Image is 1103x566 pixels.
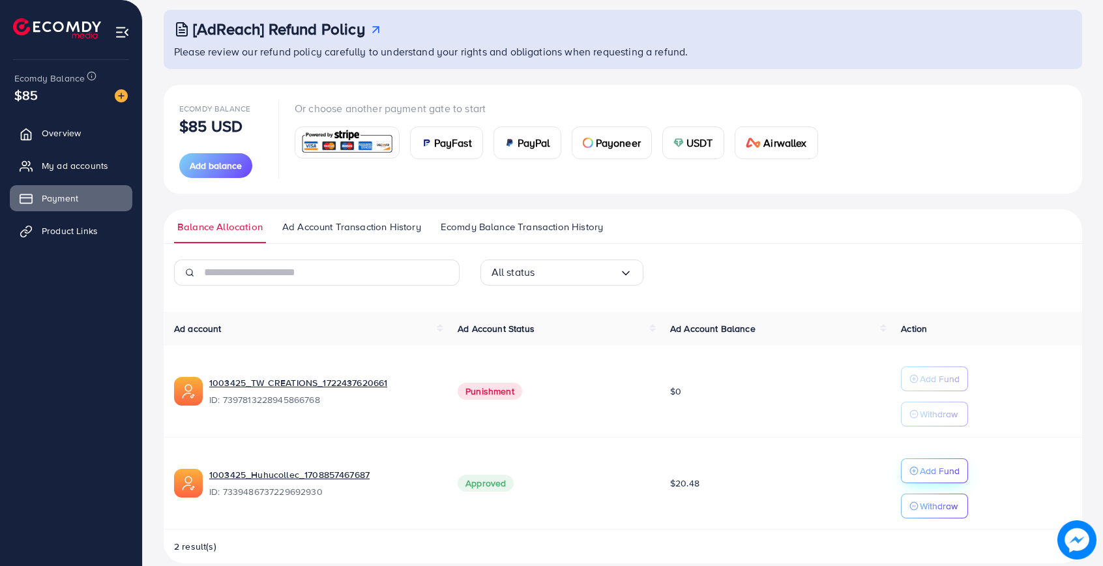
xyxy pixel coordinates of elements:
[662,127,724,159] a: cardUSDT
[670,385,681,398] span: $0
[480,260,643,286] div: Search for option
[174,377,203,406] img: ic-ads-acc.e4c84228.svg
[42,224,98,237] span: Product Links
[299,128,395,156] img: card
[686,135,713,151] span: USDT
[179,103,250,114] span: Ecomdy Balance
[535,262,619,282] input: Search for option
[458,322,535,335] span: Ad Account Status
[920,371,960,387] p: Add Fund
[493,127,561,159] a: cardPayPal
[174,322,222,335] span: Ad account
[193,20,365,38] h3: [AdReach] Refund Policy
[10,153,132,179] a: My ad accounts
[583,138,593,148] img: card
[209,393,437,406] span: ID: 7397813228945866768
[434,135,472,151] span: PayFast
[42,127,81,140] span: Overview
[10,120,132,146] a: Overview
[901,366,968,391] button: Add Fund
[209,468,370,481] a: 1003425_Huhucollec_1708857467687
[458,475,514,492] span: Approved
[209,376,387,389] a: 1003425_TW CREATIONS_1722437620661
[901,458,968,483] button: Add Fund
[177,220,263,234] span: Balance Allocation
[115,89,128,102] img: image
[673,138,684,148] img: card
[901,402,968,426] button: Withdraw
[920,498,958,514] p: Withdraw
[421,138,432,148] img: card
[596,135,641,151] span: Payoneer
[209,468,437,498] div: <span class='underline'>1003425_Huhucollec_1708857467687</span></br>7339486737229692930
[42,159,108,172] span: My ad accounts
[505,138,515,148] img: card
[174,44,1074,59] p: Please review our refund policy carefully to understand your rights and obligations when requesti...
[920,406,958,422] p: Withdraw
[179,118,243,134] p: $85 USD
[115,25,130,40] img: menu
[10,218,132,244] a: Product Links
[14,72,85,85] span: Ecomdy Balance
[174,540,216,553] span: 2 result(s)
[763,135,806,151] span: Airwallex
[901,322,927,335] span: Action
[670,322,756,335] span: Ad Account Balance
[13,18,101,38] img: logo
[1057,520,1096,559] img: image
[190,159,242,172] span: Add balance
[735,127,818,159] a: cardAirwallex
[572,127,652,159] a: cardPayoneer
[209,485,437,498] span: ID: 7339486737229692930
[179,153,252,178] button: Add balance
[441,220,603,234] span: Ecomdy Balance Transaction History
[14,85,38,104] span: $85
[282,220,421,234] span: Ad Account Transaction History
[901,494,968,518] button: Withdraw
[458,383,522,400] span: Punishment
[410,127,483,159] a: cardPayFast
[295,100,829,116] p: Or choose another payment gate to start
[746,138,761,148] img: card
[10,185,132,211] a: Payment
[209,376,437,406] div: <span class='underline'>1003425_TW CREATIONS_1722437620661</span></br>7397813228945866768
[518,135,550,151] span: PayPal
[295,127,400,158] a: card
[670,477,699,490] span: $20.48
[174,469,203,498] img: ic-ads-acc.e4c84228.svg
[920,463,960,479] p: Add Fund
[492,262,535,282] span: All status
[42,192,78,205] span: Payment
